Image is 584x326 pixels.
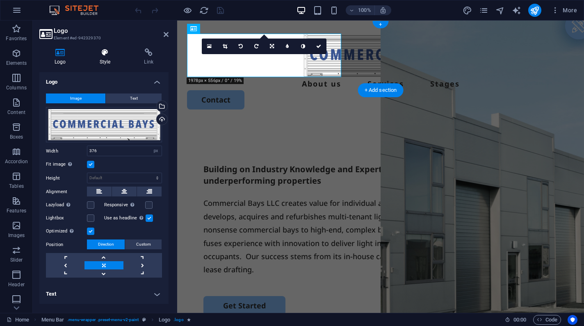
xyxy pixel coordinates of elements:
p: Images [8,232,25,239]
h6: Session time [505,315,527,325]
label: Height [46,176,87,180]
h4: Logo [39,72,169,87]
i: Design (Ctrl+Alt+Y) [463,6,472,15]
h3: Element #ed-942329370 [54,34,152,42]
a: Confirm ( ⌘ ⏎ ) [311,39,326,54]
p: Slider [10,257,23,263]
label: Fit image [46,160,87,169]
a: Crop mode [217,39,233,54]
button: publish [528,4,541,17]
a: Select files from the file manager, stock photos, or upload file(s) [202,39,217,54]
i: Publish [530,6,539,15]
span: Click to select. Double-click to edit [41,315,64,325]
button: Text [106,93,162,103]
span: Custom [136,239,151,249]
button: Custom [125,239,162,249]
span: Text [130,93,138,103]
h6: 100% [358,5,371,15]
p: Features [7,207,26,214]
i: This element is a customizable preset [142,317,146,322]
p: Accordion [5,158,28,165]
button: reload [199,5,209,15]
span: Direction [98,239,114,249]
i: AI Writer [512,6,521,15]
a: Click to cancel selection. Double-click to open Pages [7,315,29,325]
h4: Text [39,284,169,304]
p: Boxes [10,134,23,140]
h4: Logo [39,48,84,66]
nav: breadcrumb [41,315,191,325]
button: Image [46,93,105,103]
h4: Link [129,48,169,66]
i: Reload page [199,6,209,15]
i: Navigator [495,6,505,15]
span: Click to select. Double-click to edit [159,315,170,325]
label: Alignment [46,187,87,197]
button: text_generator [512,5,522,15]
button: pages [479,5,489,15]
button: More [548,4,580,17]
h4: Style [84,48,129,66]
p: Columns [6,84,27,91]
span: Image [70,93,82,103]
span: . logo [173,315,183,325]
label: Responsive [104,200,145,210]
span: . menu-wrapper .preset-menu-v2-paint [67,315,139,325]
span: 00 00 [513,315,526,325]
p: Favorites [6,35,27,42]
a: Blur [280,39,295,54]
a: Rotate left 90° [233,39,249,54]
button: 100% [346,5,375,15]
div: + Add section [358,83,404,97]
span: : [519,317,520,323]
img: Editor Logo [47,5,109,15]
button: Click here to leave preview mode and continue editing [182,5,192,15]
i: Element contains an animation [187,317,191,322]
button: design [463,5,472,15]
label: Width [46,149,87,153]
p: Elements [6,60,27,66]
a: Greyscale [295,39,311,54]
span: Code [537,315,557,325]
label: Lightbox [46,213,87,223]
a: Change orientation [264,39,280,54]
p: Tables [9,183,24,189]
div: Screenshot2025-10-02at7.46.24PM-Di3wUgl56ZBUqXBMsVhWqQ.png [46,107,162,142]
h2: Logo [54,27,169,34]
label: Lazyload [46,200,87,210]
div: + [372,21,388,28]
label: Use as headline [104,213,146,223]
button: Usercentrics [568,315,577,325]
i: Pages (Ctrl+Alt+S) [479,6,488,15]
label: Optimized [46,226,87,236]
button: Direction [87,239,125,249]
i: On resize automatically adjust zoom level to fit chosen device. [379,7,387,14]
a: Rotate right 90° [249,39,264,54]
button: Code [533,315,561,325]
p: Content [7,109,25,116]
p: Header [8,281,25,288]
label: Position [46,240,87,250]
span: More [551,6,577,14]
button: navigator [495,5,505,15]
